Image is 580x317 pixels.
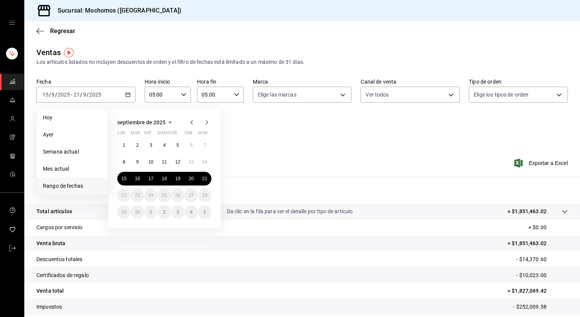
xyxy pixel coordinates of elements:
abbr: 22 de septiembre de 2025 [121,193,126,198]
abbr: 10 de septiembre de 2025 [148,159,153,165]
button: 15 de septiembre de 2025 [117,172,131,185]
abbr: 21 de septiembre de 2025 [202,176,207,181]
button: 1 de septiembre de 2025 [117,138,131,152]
button: 25 de septiembre de 2025 [158,189,171,202]
button: 2 de octubre de 2025 [158,205,171,219]
span: septiembre de 2025 [117,119,165,125]
input: ---- [57,92,70,98]
p: = $1,827,069.42 [507,287,568,295]
span: - [71,92,72,98]
abbr: 19 de septiembre de 2025 [175,176,180,181]
p: Cargos por servicio [36,223,83,231]
p: - $252,009.58 [513,303,568,311]
button: 3 de septiembre de 2025 [144,138,158,152]
abbr: 27 de septiembre de 2025 [189,193,194,198]
button: 16 de septiembre de 2025 [131,172,144,185]
span: / [87,92,89,98]
button: 9 de septiembre de 2025 [131,155,144,169]
button: 28 de septiembre de 2025 [198,189,211,202]
abbr: miércoles [144,130,151,138]
abbr: 5 de septiembre de 2025 [177,143,179,148]
button: 22 de septiembre de 2025 [117,189,131,202]
button: 4 de octubre de 2025 [184,205,198,219]
abbr: viernes [171,130,177,138]
abbr: 28 de septiembre de 2025 [202,193,207,198]
p: + $0.00 [528,223,568,231]
span: Regresar [50,27,75,35]
p: = $1,851,463.02 [507,239,568,247]
button: 17 de septiembre de 2025 [144,172,158,185]
p: Resumen [36,185,568,195]
button: 14 de septiembre de 2025 [198,155,211,169]
img: Tooltip marker [64,48,74,57]
abbr: 29 de septiembre de 2025 [121,209,126,215]
p: Total artículos [36,208,72,216]
abbr: 13 de septiembre de 2025 [189,159,194,165]
label: Tipo de orden [469,79,568,84]
p: - $10,023.00 [516,271,568,279]
span: Mes actual [43,165,102,173]
abbr: 24 de septiembre de 2025 [148,193,153,198]
label: Hora fin [197,79,243,84]
p: Impuestos [36,303,62,311]
button: 3 de octubre de 2025 [171,205,184,219]
p: Da clic en la fila para ver el detalle por tipo de artículo [227,208,353,216]
span: Ver todos [366,91,389,98]
span: Ayer [43,131,102,139]
abbr: domingo [198,130,208,138]
abbr: lunes [117,130,125,138]
abbr: 3 de septiembre de 2025 [150,143,152,148]
button: 24 de septiembre de 2025 [144,189,158,202]
abbr: 5 de octubre de 2025 [203,209,206,215]
span: / [55,92,57,98]
abbr: sábado [184,130,192,138]
abbr: 26 de septiembre de 2025 [175,193,180,198]
span: / [80,92,82,98]
abbr: 6 de septiembre de 2025 [190,143,192,148]
input: -- [83,92,87,98]
abbr: 30 de septiembre de 2025 [135,209,140,215]
input: -- [73,92,80,98]
span: / [49,92,51,98]
abbr: 12 de septiembre de 2025 [175,159,180,165]
button: 4 de septiembre de 2025 [158,138,171,152]
button: open drawer [9,20,15,26]
abbr: 2 de septiembre de 2025 [136,143,139,148]
span: Elige las marcas [258,91,296,98]
button: 5 de octubre de 2025 [198,205,211,219]
button: 10 de septiembre de 2025 [144,155,158,169]
button: 19 de septiembre de 2025 [171,172,184,185]
button: Exportar a Excel [516,158,568,168]
abbr: 1 de septiembre de 2025 [123,143,125,148]
abbr: 15 de septiembre de 2025 [121,176,126,181]
abbr: 17 de septiembre de 2025 [148,176,153,181]
abbr: 18 de septiembre de 2025 [162,176,167,181]
abbr: 4 de septiembre de 2025 [163,143,166,148]
span: Hoy [43,114,102,122]
label: Canal de venta [361,79,460,84]
button: Regresar [36,27,75,35]
div: Ventas [36,47,61,58]
p: Venta total [36,287,64,295]
abbr: martes [131,130,140,138]
button: 1 de octubre de 2025 [144,205,158,219]
h3: Sucursal: Mochomos ([GEOGRAPHIC_DATA]) [52,6,181,15]
span: Semana actual [43,148,102,156]
abbr: 20 de septiembre de 2025 [189,176,194,181]
abbr: 11 de septiembre de 2025 [162,159,167,165]
input: -- [42,92,49,98]
abbr: 23 de septiembre de 2025 [135,193,140,198]
button: 23 de septiembre de 2025 [131,189,144,202]
button: 7 de septiembre de 2025 [198,138,211,152]
abbr: 8 de septiembre de 2025 [123,159,125,165]
button: 20 de septiembre de 2025 [184,172,198,185]
p: + $1,851,463.02 [507,208,547,216]
label: Hora inicio [145,79,191,84]
button: 29 de septiembre de 2025 [117,205,131,219]
input: ---- [89,92,102,98]
p: Descuentos totales [36,255,82,263]
p: Venta bruta [36,239,65,247]
button: 8 de septiembre de 2025 [117,155,131,169]
abbr: 25 de septiembre de 2025 [162,193,167,198]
